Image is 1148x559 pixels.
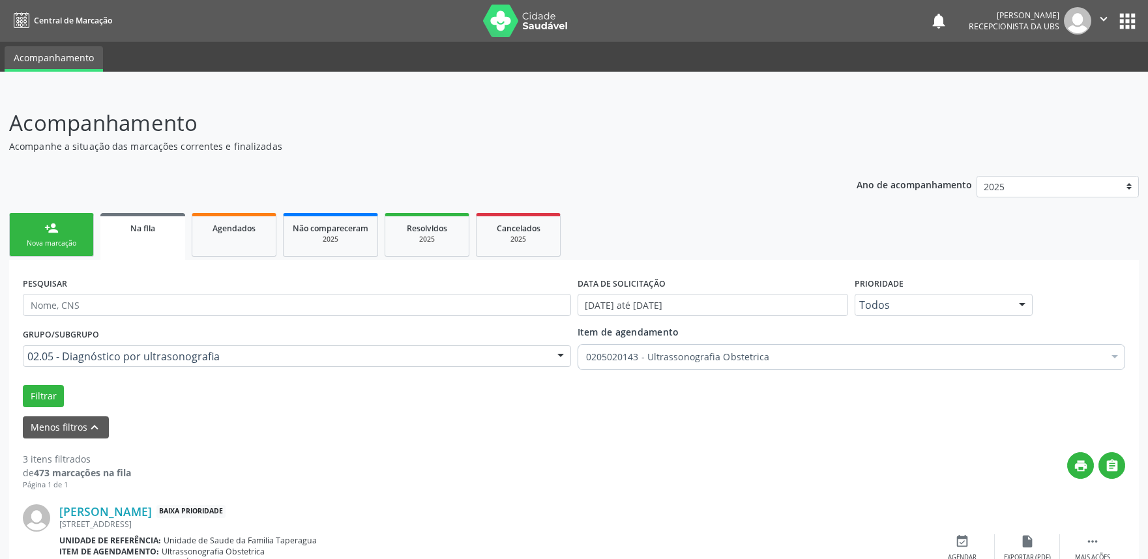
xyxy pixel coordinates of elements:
input: Selecione um intervalo [578,294,848,316]
i:  [1096,12,1111,26]
div: de [23,466,131,480]
p: Acompanhamento [9,107,800,139]
button: apps [1116,10,1139,33]
span: Agendados [213,223,256,234]
a: Central de Marcação [9,10,112,31]
div: person_add [44,221,59,235]
span: Unidade de Saude da Familia Taperagua [164,535,317,546]
input: Nome, CNS [23,294,571,316]
div: Página 1 de 1 [23,480,131,491]
span: Baixa Prioridade [156,505,226,519]
div: [STREET_ADDRESS] [59,519,930,530]
span: Recepcionista da UBS [969,21,1059,32]
span: Não compareceram [293,223,368,234]
a: [PERSON_NAME] [59,504,152,519]
strong: 473 marcações na fila [34,466,131,479]
i: print [1074,459,1088,473]
button: Menos filtroskeyboard_arrow_up [23,416,109,439]
button: notifications [930,12,948,30]
span: Na fila [130,223,155,234]
a: Acompanhamento [5,46,103,72]
label: Prioridade [855,274,904,294]
span: Cancelados [497,223,540,234]
div: 3 itens filtrados [23,452,131,466]
span: Resolvidos [407,223,447,234]
p: Ano de acompanhamento [857,176,972,192]
i: event_available [955,534,969,549]
button:  [1091,7,1116,35]
img: img [23,504,50,532]
b: Item de agendamento: [59,546,159,557]
label: DATA DE SOLICITAÇÃO [578,274,666,294]
img: img [1064,7,1091,35]
div: 2025 [394,235,460,244]
label: PESQUISAR [23,274,67,294]
i: insert_drive_file [1020,534,1035,549]
label: Grupo/Subgrupo [23,325,99,345]
span: Todos [859,298,1006,311]
span: 02.05 - Diagnóstico por ultrasonografia [27,350,544,363]
button:  [1098,452,1125,479]
span: Central de Marcação [34,15,112,26]
span: Ultrassonografia Obstetrica [162,546,265,557]
i:  [1105,459,1119,473]
div: 2025 [486,235,551,244]
i: keyboard_arrow_up [87,420,102,435]
div: Nova marcação [19,238,84,248]
div: 2025 [293,235,368,244]
p: Acompanhe a situação das marcações correntes e finalizadas [9,139,800,153]
b: Unidade de referência: [59,535,161,546]
button: print [1067,452,1094,479]
div: [PERSON_NAME] [969,10,1059,21]
i:  [1085,534,1100,549]
button: Filtrar [23,385,64,407]
span: 0205020143 - Ultrassonografia Obstetrica [586,351,1104,364]
span: Item de agendamento [578,326,679,338]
